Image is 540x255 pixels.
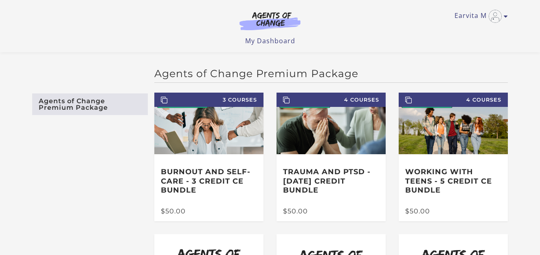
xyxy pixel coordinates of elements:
span: 3 Courses [154,93,263,107]
img: Agents of Change Logo [231,11,309,30]
h3: Trauma and PTSD - [DATE] Credit Bundle [283,167,379,195]
h3: Working with Teens - 5 Credit CE Bundle [405,167,501,195]
a: 3 Courses Burnout and Self-Care - 3 Credit CE Bundle $50.00 [154,93,263,221]
a: 4 Courses Working with Teens - 5 Credit CE Bundle $50.00 [399,93,508,221]
div: $50.00 [405,208,501,215]
span: 4 Courses [399,93,508,107]
div: $50.00 [283,208,379,215]
h3: Burnout and Self-Care - 3 Credit CE Bundle [161,167,257,195]
a: Agents of Change Premium Package [32,93,148,115]
a: Toggle menu [454,10,504,23]
a: 4 Courses Trauma and PTSD - [DATE] Credit Bundle $50.00 [277,93,386,221]
a: My Dashboard [245,36,295,45]
div: $50.00 [161,208,257,215]
h2: Agents of Change Premium Package [154,67,508,80]
span: 4 Courses [277,93,386,107]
